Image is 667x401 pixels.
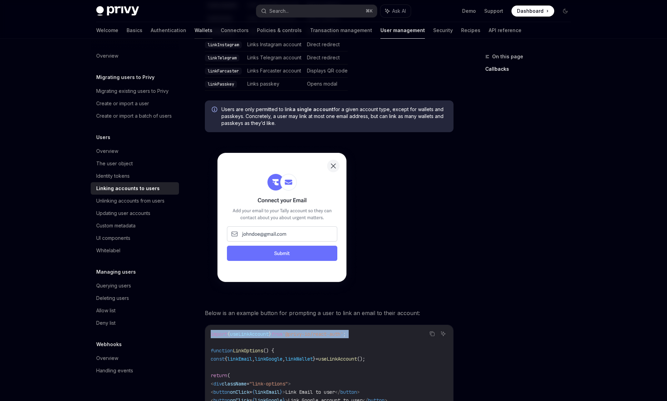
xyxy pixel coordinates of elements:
a: User management [380,22,425,39]
a: Connectors [221,22,249,39]
div: Unlinking accounts from users [96,197,165,205]
a: UI components [91,232,179,244]
span: onClick [230,389,249,395]
span: < [211,389,213,395]
a: Welcome [96,22,118,39]
div: Overview [96,52,118,60]
span: ; [343,331,346,337]
span: linkWallet [285,356,313,362]
a: Updating user accounts [91,207,179,219]
img: dark logo [96,6,139,16]
a: API reference [489,22,521,39]
span: from [271,331,282,337]
h5: Managing users [96,268,136,276]
span: LinkOptions [233,348,263,354]
code: linkPasskey [205,81,237,88]
div: Custom metadata [96,222,136,230]
svg: Info [212,107,219,114]
span: useLinkAccount [230,331,269,337]
code: linkFarcaster [205,68,242,75]
td: Links passkey [245,78,304,91]
button: Toggle dark mode [560,6,571,17]
button: Ask AI [439,329,448,338]
a: Querying users [91,280,179,292]
div: Linking accounts to users [96,184,160,193]
a: Whitelabel [91,244,179,257]
span: { [252,389,255,395]
a: Overview [91,50,179,62]
span: = [316,356,318,362]
span: </ [335,389,340,395]
span: const [211,356,225,362]
span: < [211,381,213,387]
div: Allow list [96,306,116,315]
a: Callbacks [485,63,576,75]
span: Link Email to user [285,389,335,395]
a: Security [433,22,453,39]
a: Deleting users [91,292,179,304]
a: Recipes [461,22,480,39]
td: Direct redirect [304,38,348,51]
span: ⌘ K [366,8,373,14]
a: Create or import a user [91,97,179,110]
a: Deny list [91,317,179,329]
div: Migrating existing users to Privy [96,87,169,95]
span: className [222,381,247,387]
div: Overview [96,354,118,362]
span: , [282,356,285,362]
code: linkInstagram [205,41,242,48]
a: Allow list [91,304,179,317]
span: () { [263,348,274,354]
div: Deleting users [96,294,129,302]
a: Wallets [195,22,212,39]
a: Overview [91,352,179,364]
span: return [211,372,227,379]
img: Sample prompt to link a user's email after they have logged in [205,143,359,297]
a: Dashboard [511,6,554,17]
h5: Users [96,133,110,141]
a: Handling events [91,364,179,377]
span: linkEmail [255,389,280,395]
span: } [280,389,282,395]
div: Whitelabel [96,246,120,255]
h5: Webhooks [96,340,122,349]
button: Ask AI [380,5,411,17]
span: } [269,331,271,337]
td: Links Telegram account [245,51,304,65]
span: > [357,389,360,395]
span: useLinkAccount [318,356,357,362]
td: Links Farcaster account [245,65,304,78]
span: > [288,381,291,387]
span: (); [357,356,365,362]
button: Search...⌘K [256,5,377,17]
div: Create or import a user [96,99,149,108]
a: Policies & controls [257,22,302,39]
td: Direct redirect [304,51,348,65]
a: Migrating existing users to Privy [91,85,179,97]
strong: a single account [292,106,333,112]
span: function [211,348,233,354]
a: Identity tokens [91,170,179,182]
td: Opens modal [304,78,348,91]
a: Transaction management [310,22,372,39]
span: div [213,381,222,387]
div: Querying users [96,282,131,290]
span: > [282,389,285,395]
span: ( [227,372,230,379]
td: Links Instagram account [245,38,304,51]
span: , [252,356,255,362]
a: Unlinking accounts from users [91,195,179,207]
div: Create or import a batch of users [96,112,172,120]
span: linkEmail [227,356,252,362]
a: The user object [91,157,179,170]
a: Basics [127,22,142,39]
h5: Migrating users to Privy [96,73,155,81]
span: import [211,331,227,337]
span: { [227,331,230,337]
span: button [340,389,357,395]
div: Deny list [96,319,116,327]
span: linkGoogle [255,356,282,362]
span: Users are only permitted to link for a given account type, except for wallets and passkeys. Concr... [221,106,447,127]
span: On this page [492,52,523,61]
div: UI components [96,234,130,242]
